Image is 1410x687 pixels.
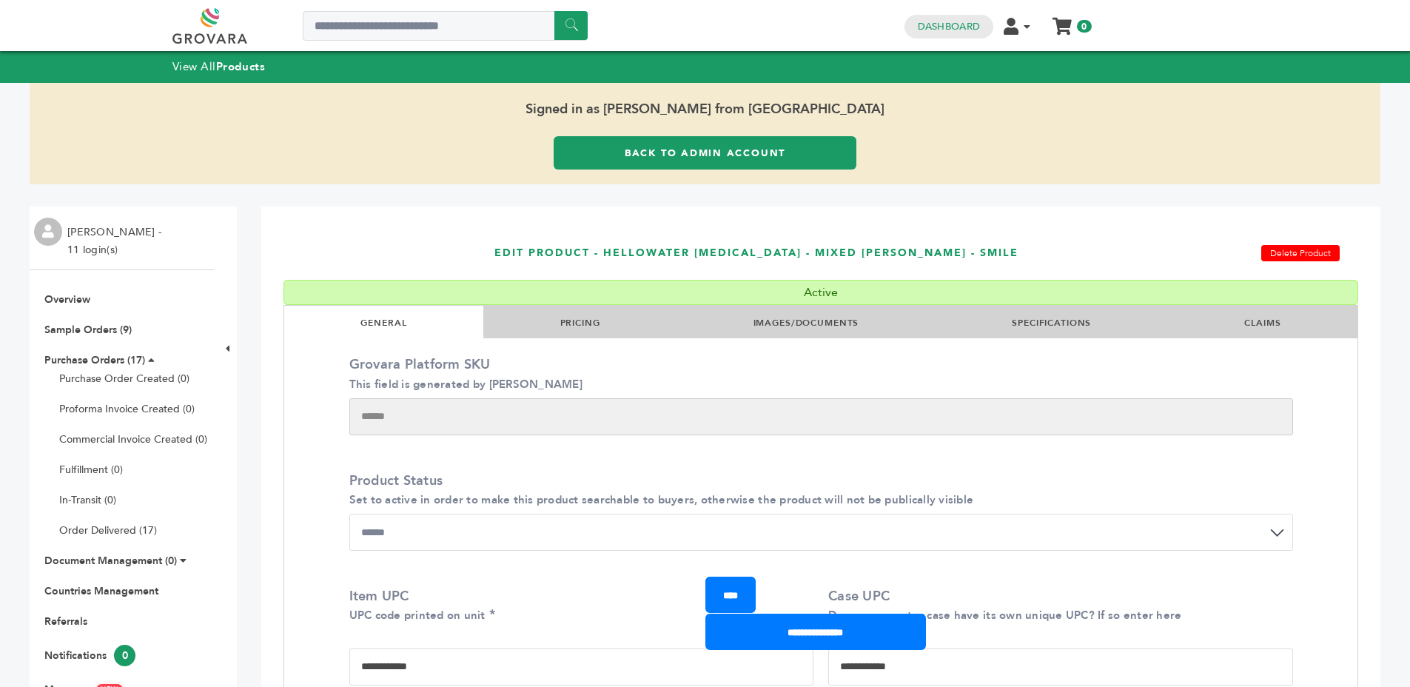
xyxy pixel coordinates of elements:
a: Dashboard [918,20,980,33]
label: Item UPC [349,587,807,624]
span: 0 [1077,20,1091,33]
a: Back to Admin Account [554,136,856,170]
img: profile.png [34,218,62,246]
a: In-Transit (0) [59,493,116,507]
a: Overview [44,292,90,306]
div: Active [283,280,1358,305]
small: Set to active in order to make this product searchable to buyers, otherwise the product will not ... [349,492,974,507]
label: Grovara Platform SKU [349,355,1286,392]
span: Signed in as [PERSON_NAME] from [GEOGRAPHIC_DATA] [30,83,1380,136]
a: Delete Product [1261,245,1340,261]
a: My Cart [1053,13,1070,29]
a: SPECIFICATIONS [1012,317,1091,329]
a: CLAIMS [1244,317,1280,329]
a: Notifications0 [44,649,135,663]
a: Purchase Orders (17) [44,353,145,367]
a: Referrals [44,614,87,629]
span: 0 [114,645,135,666]
input: Search a product or brand... [303,11,588,41]
strong: Products [216,59,265,74]
label: Product Status [349,472,1286,509]
a: Purchase Order Created (0) [59,372,189,386]
li: [PERSON_NAME] - 11 login(s) [67,224,165,259]
a: GENERAL [360,317,406,329]
a: Proforma Invoice Created (0) [59,402,195,416]
a: PRICING [560,317,600,329]
small: UPC code printed on unit [349,608,486,623]
h1: EDIT PRODUCT - hellowater [MEDICAL_DATA] - Mixed [PERSON_NAME] - SMILE [494,226,1032,280]
a: Sample Orders (9) [44,323,132,337]
a: Document Management (0) [44,554,177,568]
a: Commercial Invoice Created (0) [59,432,207,446]
a: Fulfillment (0) [59,463,123,477]
label: Case UPC [828,587,1286,624]
small: Does your master case have its own unique UPC? If so enter here [828,608,1181,623]
a: Countries Management [44,584,158,598]
a: Order Delivered (17) [59,523,157,537]
small: This field is generated by [PERSON_NAME] [349,377,583,392]
a: View AllProducts [172,59,266,74]
a: IMAGES/DOCUMENTS [753,317,859,329]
